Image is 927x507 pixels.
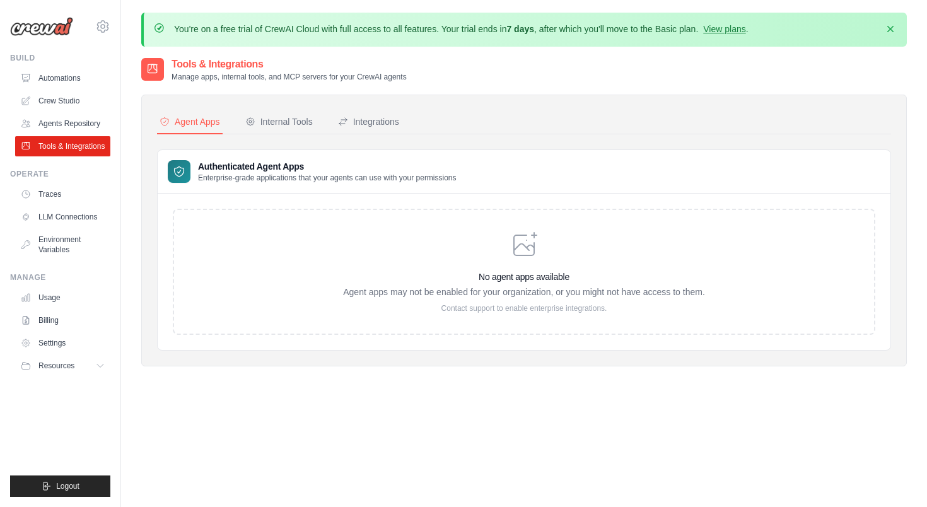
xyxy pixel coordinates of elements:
[198,173,457,183] p: Enterprise-grade applications that your agents can use with your permissions
[703,24,745,34] a: View plans
[10,53,110,63] div: Build
[198,160,457,173] h3: Authenticated Agent Apps
[157,110,223,134] button: Agent Apps
[15,136,110,156] a: Tools & Integrations
[15,356,110,376] button: Resources
[56,481,79,491] span: Logout
[15,184,110,204] a: Traces
[10,17,73,36] img: Logo
[10,169,110,179] div: Operate
[15,91,110,111] a: Crew Studio
[38,361,74,371] span: Resources
[15,68,110,88] a: Automations
[343,286,705,298] p: Agent apps may not be enabled for your organization, or you might not have access to them.
[343,303,705,313] p: Contact support to enable enterprise integrations.
[245,115,313,128] div: Internal Tools
[15,310,110,330] a: Billing
[343,271,705,283] h3: No agent apps available
[172,72,407,82] p: Manage apps, internal tools, and MCP servers for your CrewAI agents
[335,110,402,134] button: Integrations
[15,230,110,260] a: Environment Variables
[10,272,110,283] div: Manage
[172,57,407,72] h2: Tools & Integrations
[10,475,110,497] button: Logout
[160,115,220,128] div: Agent Apps
[15,333,110,353] a: Settings
[15,288,110,308] a: Usage
[506,24,534,34] strong: 7 days
[338,115,399,128] div: Integrations
[15,114,110,134] a: Agents Repository
[174,23,749,35] p: You're on a free trial of CrewAI Cloud with full access to all features. Your trial ends in , aft...
[243,110,315,134] button: Internal Tools
[15,207,110,227] a: LLM Connections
